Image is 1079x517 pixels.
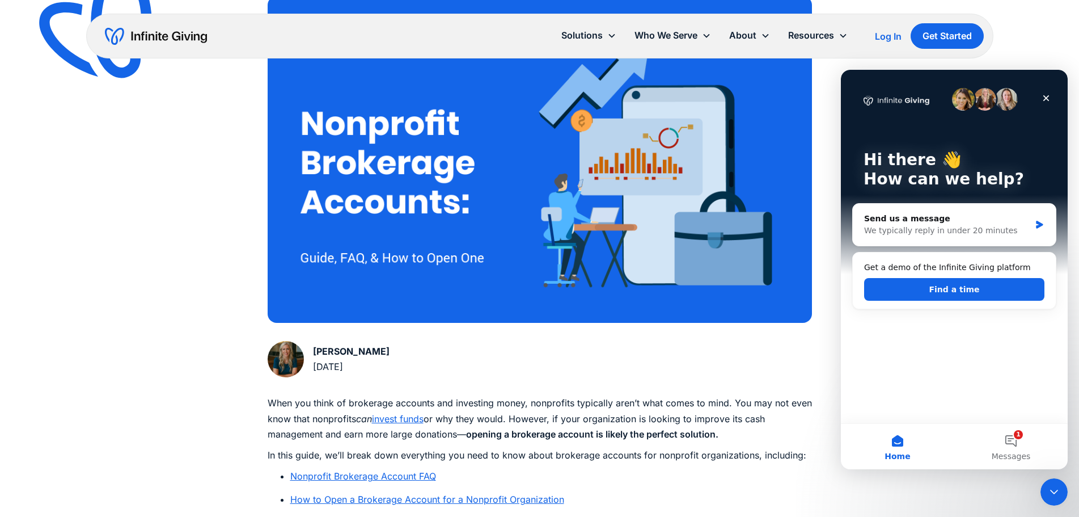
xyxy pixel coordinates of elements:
[356,413,372,424] em: can
[875,30,902,43] a: Log In
[1040,478,1068,506] iframe: Intercom live chat
[105,27,207,45] a: home
[268,341,390,377] a: [PERSON_NAME][DATE]
[561,28,603,43] div: Solutions
[729,28,756,43] div: About
[290,494,564,505] a: How to Open a Brokerage Account for a Nonprofit Organization
[911,23,984,49] a: Get Started
[372,413,424,424] a: invest funds
[552,23,625,48] div: Solutions
[788,28,834,43] div: Resources
[841,70,1068,469] iframe: Intercom live chat
[466,428,718,440] strong: opening a brokerage account is likely the perfect solution.
[875,32,902,41] div: Log In
[634,28,697,43] div: Who We Serve
[290,470,436,482] a: Nonprofit Brokerage Account FAQ
[779,23,857,48] div: Resources
[313,344,390,359] div: [PERSON_NAME]
[720,23,779,48] div: About
[268,396,812,442] p: When you think of brokerage accounts and investing money, nonprofits typically aren’t what comes ...
[313,359,390,375] div: [DATE]
[625,23,720,48] div: Who We Serve
[268,448,812,463] p: In this guide, we’ll break down everything you need to know about brokerage accounts for nonprofi...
